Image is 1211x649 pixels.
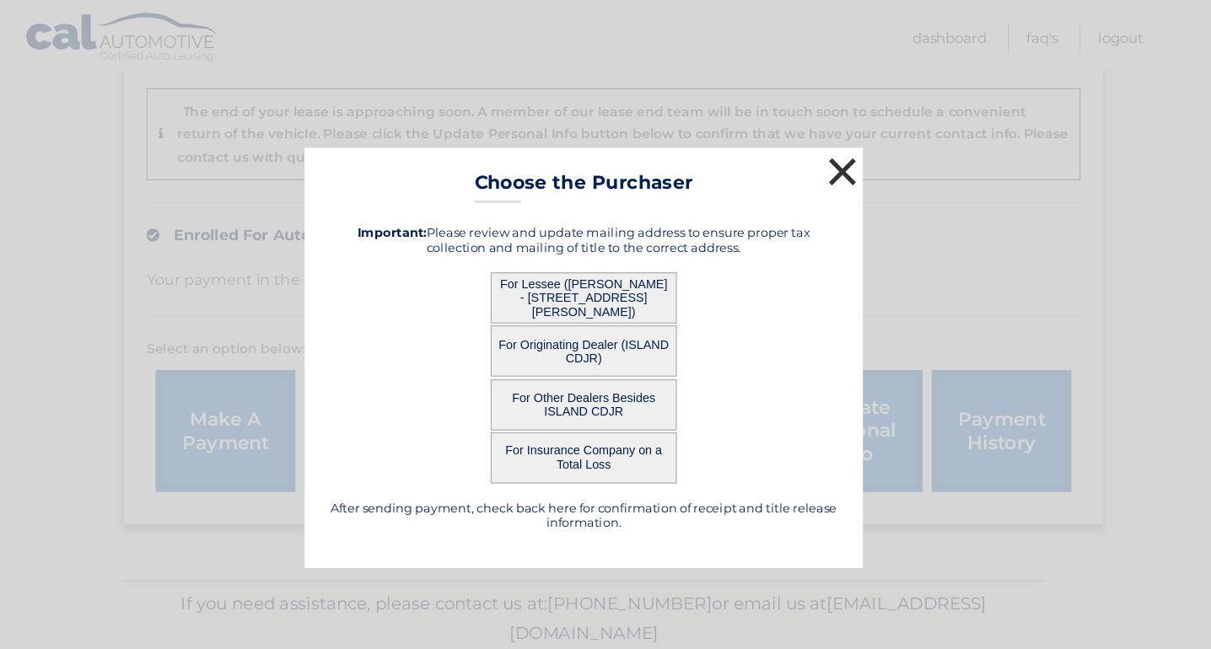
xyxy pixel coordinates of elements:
[521,344,690,390] button: For Other Dealers Besides ISLAND CDJR
[521,247,690,293] button: For Lessee ([PERSON_NAME] - [STREET_ADDRESS][PERSON_NAME])
[507,155,705,185] h3: Choose the Purchaser
[401,204,463,217] strong: Important:
[374,453,837,480] h5: After sending payment, check back here for confirmation of receipt and title release information.
[374,204,837,231] h5: Please review and update mailing address to ensure proper tax collection and mailing of title to ...
[521,295,690,341] button: For Originating Dealer (ISLAND CDJR)
[823,139,857,173] button: ×
[521,392,690,438] button: For Insurance Company on a Total Loss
